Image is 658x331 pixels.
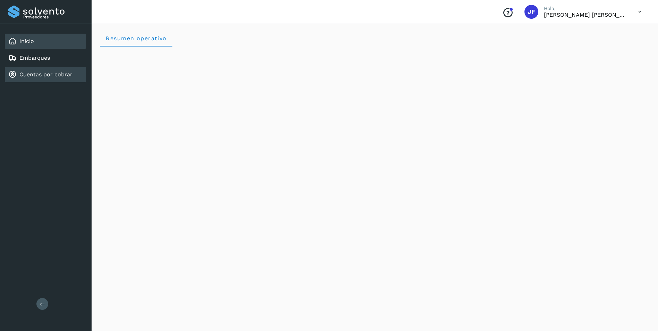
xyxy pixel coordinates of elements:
p: Hola, [544,6,627,11]
span: Resumen operativo [105,35,167,42]
div: Cuentas por cobrar [5,67,86,82]
p: Proveedores [23,15,83,19]
a: Embarques [19,54,50,61]
div: Embarques [5,50,86,66]
a: Cuentas por cobrar [19,71,72,78]
p: JUAN FRANCISCO PARDO MARTINEZ [544,11,627,18]
div: Inicio [5,34,86,49]
a: Inicio [19,38,34,44]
